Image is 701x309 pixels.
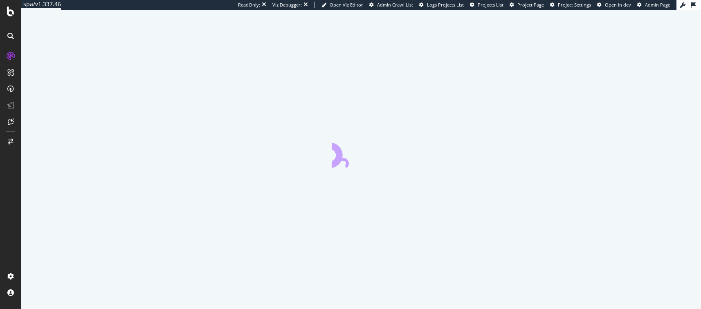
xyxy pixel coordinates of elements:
span: Open in dev [605,2,631,8]
span: Admin Page [645,2,670,8]
a: Projects List [470,2,503,8]
a: Project Settings [550,2,591,8]
div: ReadOnly: [238,2,260,8]
a: Admin Page [637,2,670,8]
span: Logs Projects List [427,2,464,8]
div: animation [332,138,391,168]
span: Project Settings [558,2,591,8]
span: Project Page [517,2,544,8]
a: Open in dev [597,2,631,8]
a: Logs Projects List [419,2,464,8]
a: Admin Crawl List [369,2,413,8]
div: Viz Debugger: [272,2,302,8]
span: Admin Crawl List [377,2,413,8]
a: Project Page [510,2,544,8]
span: Open Viz Editor [330,2,363,8]
span: Projects List [478,2,503,8]
a: Open Viz Editor [321,2,363,8]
